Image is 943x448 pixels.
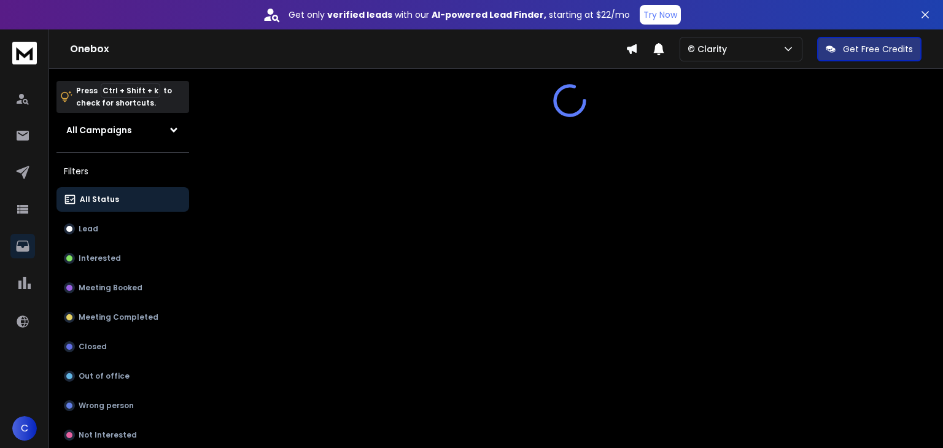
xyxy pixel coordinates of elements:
[56,305,189,330] button: Meeting Completed
[289,9,630,21] p: Get only with our starting at $22/mo
[12,42,37,64] img: logo
[640,5,681,25] button: Try Now
[80,195,119,204] p: All Status
[79,401,134,411] p: Wrong person
[79,371,130,381] p: Out of office
[432,9,546,21] strong: AI-powered Lead Finder,
[56,163,189,180] h3: Filters
[56,217,189,241] button: Lead
[56,393,189,418] button: Wrong person
[70,42,626,56] h1: Onebox
[327,9,392,21] strong: verified leads
[79,342,107,352] p: Closed
[56,334,189,359] button: Closed
[66,124,132,136] h1: All Campaigns
[688,43,732,55] p: © Clarity
[79,430,137,440] p: Not Interested
[843,43,913,55] p: Get Free Credits
[643,9,677,21] p: Try Now
[56,364,189,388] button: Out of office
[56,423,189,447] button: Not Interested
[12,416,37,441] button: C
[79,283,142,293] p: Meeting Booked
[79,312,158,322] p: Meeting Completed
[79,253,121,263] p: Interested
[101,83,160,98] span: Ctrl + Shift + k
[79,224,98,234] p: Lead
[76,85,172,109] p: Press to check for shortcuts.
[817,37,922,61] button: Get Free Credits
[56,118,189,142] button: All Campaigns
[56,246,189,271] button: Interested
[56,276,189,300] button: Meeting Booked
[56,187,189,212] button: All Status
